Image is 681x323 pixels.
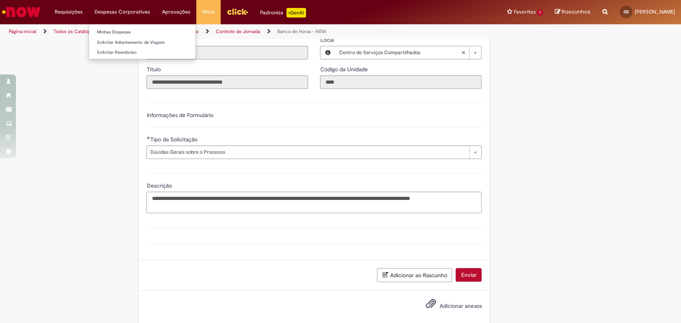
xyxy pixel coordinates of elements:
button: Local, Visualizar este registro Centro de Serviços Compartilhados [320,46,335,59]
span: Descrição [146,182,173,189]
input: Código da Unidade [320,75,482,89]
span: [PERSON_NAME] [635,8,675,15]
span: GS [624,9,629,14]
span: Despesas Corporativas [95,8,150,16]
span: More [202,8,215,16]
abbr: Limpar campo Local [457,46,469,59]
ul: Trilhas de página [6,24,448,39]
textarea: Descrição [146,192,482,213]
a: Solicitar Adiantamento de Viagem [89,38,195,47]
span: Dúvidas Gerais sobre o Processo [150,146,465,159]
span: Favoritos [513,8,535,16]
img: click_logo_yellow_360x200.png [227,6,248,18]
div: Padroniza [260,8,306,18]
a: Todos os Catálogos [53,28,96,35]
button: Adicionar ao Rascunho [377,268,452,282]
a: Banco de Horas - NEW [277,28,326,35]
button: Enviar [456,268,482,282]
button: Adicionar anexos [423,296,438,315]
img: ServiceNow [1,4,42,20]
a: Rascunhos [555,8,590,16]
span: 1 [537,9,543,16]
p: +GenAi [286,8,306,18]
span: Obrigatório Preenchido [146,136,150,139]
label: Somente leitura - Código da Unidade [320,65,369,73]
a: Controle de Jornada [216,28,260,35]
span: Somente leitura - Código da Unidade [320,66,369,73]
a: Página inicial [9,28,36,35]
span: Aprovações [162,8,190,16]
a: Centro de Serviços CompartilhadosLimpar campo Local [335,46,481,59]
ul: Despesas Corporativas [89,24,196,59]
label: Somente leitura - Título [146,65,162,73]
label: Informações de Formulário [146,112,213,119]
a: Solicitar Reembolso [89,48,195,57]
span: Adicionar anexos [439,302,482,309]
input: Email [146,46,308,59]
a: Minhas Despesas [89,28,195,37]
span: Somente leitura - Título [146,66,162,73]
span: Requisições [55,8,83,16]
input: Título [146,75,308,89]
span: Rascunhos [562,8,590,16]
span: Tipo da Solicitação [150,136,199,143]
span: Centro de Serviços Compartilhados [339,46,461,59]
span: Local [320,36,335,43]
